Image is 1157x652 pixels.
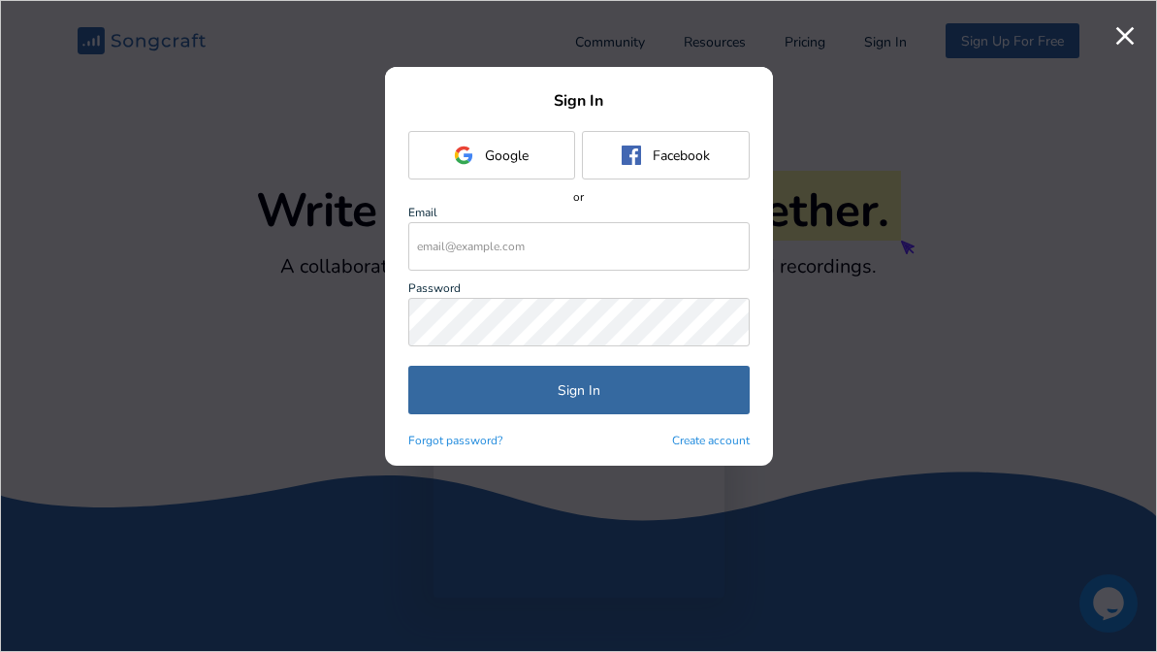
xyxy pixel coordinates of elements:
[408,222,750,271] input: email@example.com
[408,282,461,294] div: Password
[408,131,575,179] button: Google
[408,366,750,414] button: Sign In
[485,147,529,165] div: Google
[408,191,750,203] div: or
[672,434,750,450] button: Create account
[408,207,437,218] div: Email
[582,131,749,179] button: Facebook
[408,434,502,450] button: Forgot password?
[653,147,710,165] div: Facebook
[408,90,750,112] h3: Sign In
